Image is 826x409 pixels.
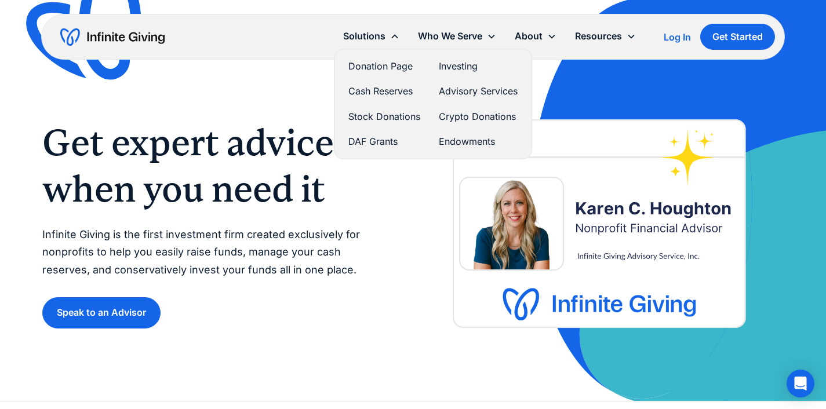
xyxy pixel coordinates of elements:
[505,24,566,49] div: About
[334,49,532,159] nav: Solutions
[334,24,409,49] div: Solutions
[60,28,165,46] a: home
[348,134,420,149] a: DAF Grants
[409,24,505,49] div: Who We Serve
[515,28,543,44] div: About
[348,109,420,125] a: Stock Donations
[42,119,390,212] h1: Get expert advice when you need it
[664,30,691,44] a: Log In
[439,109,518,125] a: Crypto Donations
[439,59,518,74] a: Investing
[418,28,482,44] div: Who We Serve
[566,24,645,49] div: Resources
[42,297,161,328] a: Speak to an Advisor
[343,28,385,44] div: Solutions
[42,226,390,279] p: Infinite Giving is the first investment firm created exclusively for nonprofits to help you easil...
[439,134,518,149] a: Endowments
[439,83,518,99] a: Advisory Services
[700,24,775,50] a: Get Started
[787,370,814,397] div: Open Intercom Messenger
[575,28,622,44] div: Resources
[348,59,420,74] a: Donation Page
[348,83,420,99] a: Cash Reserves
[664,32,691,42] div: Log In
